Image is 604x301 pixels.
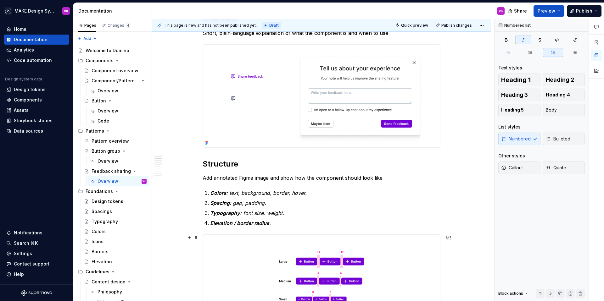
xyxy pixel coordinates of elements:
span: Preview [538,8,555,14]
a: OverviewVK [87,176,149,186]
button: Share [505,5,531,17]
button: Publish changes [433,21,475,30]
a: Borders [81,247,149,257]
div: Components [75,56,149,66]
div: Data sources [14,128,43,134]
button: Publish [567,5,601,17]
a: Analytics [4,45,69,55]
div: Overview [98,108,118,114]
div: Home [14,26,26,32]
a: Overview [87,86,149,96]
button: Help [4,269,69,279]
div: Documentation [14,36,48,43]
button: Quick preview [393,21,431,30]
div: VK [499,8,503,14]
div: Foundations [86,188,113,194]
button: Heading 1 [498,74,540,86]
a: Components [4,95,69,105]
div: Settings [14,250,32,257]
div: Component overview [92,68,138,74]
a: Welcome to Domino [75,46,149,56]
div: Feedback sharing [92,168,131,174]
div: Help [14,271,24,277]
div: Welcome to Domino [86,47,129,54]
em: Typography [210,210,240,216]
div: Search ⌘K [14,240,38,246]
div: Design tokens [92,198,123,205]
button: Quote [543,161,585,174]
svg: Supernova Logo [21,290,52,296]
a: Code [87,116,149,126]
div: Notifications [14,230,42,236]
div: Code [98,118,109,124]
div: Block actions [498,291,523,296]
a: Assets [4,105,69,115]
div: Button group [92,148,120,154]
em: . [269,220,271,226]
em: : text, background, border, hover. [226,190,307,196]
div: Block actions [498,289,529,298]
a: Elevation [81,257,149,267]
span: Heading 5 [501,107,524,113]
div: Spacings [92,208,112,215]
span: Share [514,8,527,14]
div: MAKE Design System [14,8,55,14]
div: Button [92,98,106,104]
a: Overview [87,106,149,116]
div: Design tokens [14,86,46,93]
button: Preview [534,5,564,17]
img: f5634f2a-3c0d-4c0b-9dc3-3862a3e014c7.png [4,7,12,15]
a: Settings [4,249,69,259]
span: Draft [269,23,279,28]
div: VK [143,178,146,184]
button: Callout [498,161,540,174]
a: Pattern overview [81,136,149,146]
div: Foundations [75,186,149,196]
span: Bulleted [546,136,570,142]
div: Storybook stories [14,118,53,124]
button: Heading 5 [498,104,540,116]
div: VK [64,8,68,14]
div: Components [86,57,114,64]
div: Colors [92,228,106,235]
div: Assets [14,107,29,113]
a: Component overview [81,66,149,76]
div: Icons [92,238,103,245]
em: : gap, padding. [230,200,266,206]
div: Elevation [92,259,112,265]
div: Code automation [14,57,52,63]
span: Add [83,36,91,41]
a: Typography [81,216,149,227]
a: Colors [81,227,149,237]
button: Search ⌘K [4,238,69,248]
a: Design tokens [81,196,149,206]
div: Changes [108,23,131,28]
div: Documentation [78,8,149,14]
div: Patterns [75,126,149,136]
h2: Structure [203,159,440,169]
div: Contact support [14,261,49,267]
a: Icons [81,237,149,247]
a: Code automation [4,55,69,65]
span: Body [546,107,557,113]
span: Heading 1 [501,77,531,83]
button: Body [543,104,585,116]
span: 4 [126,23,131,28]
a: Content design [81,277,149,287]
em: Spacing [210,200,230,206]
button: Heading 3 [498,89,540,101]
div: Design system data [5,77,42,82]
div: Text styles [498,65,522,71]
div: Borders [92,249,109,255]
button: MAKE Design SystemVK [1,4,72,18]
span: Heading 3 [501,92,528,98]
div: Pattern overview [92,138,129,144]
div: Pages [78,23,96,28]
div: Other styles [498,153,525,159]
a: Button [81,96,149,106]
div: Overview [98,158,118,164]
a: Documentation [4,35,69,45]
button: Heading 2 [543,74,585,86]
span: Publish [576,8,592,14]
